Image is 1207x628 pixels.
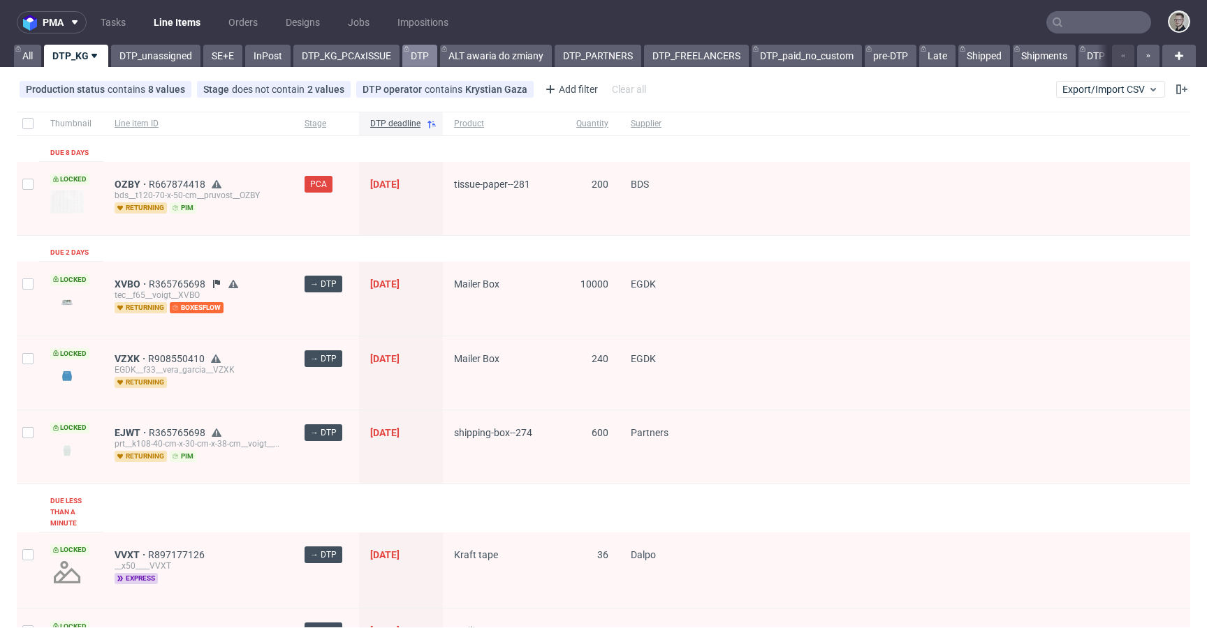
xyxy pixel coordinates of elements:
span: Kraft tape [454,549,498,560]
a: DTP_KG [44,45,108,67]
span: does not contain [232,84,307,95]
span: Supplier [631,118,693,130]
img: version_two_editor_design.png [50,292,84,311]
span: Partners [631,427,668,438]
span: tissue-paper--281 [454,179,530,190]
img: Krystian Gaza [1169,12,1189,31]
span: [DATE] [370,278,400,290]
a: DTP to do [1078,45,1138,67]
span: BDS [631,179,649,190]
a: XVBO [115,278,149,290]
a: DTP_unassigned [111,45,200,67]
a: R365765698 [149,427,208,438]
span: Stage [203,84,232,95]
div: Due 8 days [50,147,89,158]
span: 200 [592,179,608,190]
span: returning [115,302,167,313]
a: Shipped [958,45,1010,67]
span: boxesflow [170,302,224,313]
div: __x50____VVXT [115,560,282,571]
span: [DATE] [370,427,400,438]
div: EGDK__f33__vera_garcia__VZXK [115,364,282,375]
span: 36 [597,549,608,560]
a: pre-DTP [865,45,916,67]
span: shipping-box--274 [454,427,532,438]
span: contains [108,84,148,95]
span: DTP deadline [370,118,420,130]
span: Locked [50,174,89,185]
a: R365765698 [149,278,208,290]
span: R667874418 [149,179,208,190]
div: prt__k108-40-cm-x-30-cm-x-38-cm__voigt__EJWT [115,438,282,449]
span: Line item ID [115,118,282,130]
a: Tasks [92,11,134,33]
span: → DTP [310,278,337,290]
span: Thumbnail [50,118,92,130]
div: Krystian Gaza [465,84,527,95]
a: Orders [220,11,266,33]
span: 10000 [580,278,608,290]
span: [DATE] [370,549,400,560]
span: Mailer Box [454,278,499,290]
div: tec__f65__voigt__XVBO [115,290,282,301]
a: DTP [402,45,437,67]
a: Designs [277,11,328,33]
span: EGDK [631,278,656,290]
a: VVXT [115,549,148,560]
img: version_two_editor_design.png [50,190,84,214]
span: [DATE] [370,179,400,190]
div: Clear all [609,80,649,99]
div: Due less than a minute [50,495,92,529]
span: Quantity [576,118,608,130]
span: → DTP [310,548,337,561]
span: EGDK [631,353,656,364]
button: Export/Import CSV [1056,81,1165,98]
span: R897177126 [148,549,207,560]
div: 2 values [307,84,344,95]
img: version_two_editor_design [50,366,84,385]
a: Impositions [389,11,457,33]
span: pim [170,451,196,462]
a: VZXK [115,353,148,364]
a: SE+E [203,45,242,67]
a: Line Items [145,11,209,33]
div: Add filter [539,78,601,100]
a: EJWT [115,427,149,438]
div: bds__t120-70-x-50-cm__pruvost__OZBY [115,190,282,201]
a: DTP_paid_no_custom [752,45,862,67]
img: logo [23,15,43,31]
span: Dalpo [631,549,656,560]
span: Export/Import CSV [1062,84,1159,95]
a: DTP_FREELANCERS [644,45,749,67]
span: [DATE] [370,353,400,364]
a: OZBY [115,179,149,190]
span: returning [115,377,167,388]
span: Production status [26,84,108,95]
span: contains [425,84,465,95]
span: Locked [50,544,89,555]
span: pim [170,202,196,214]
span: pma [43,17,64,27]
a: Late [919,45,956,67]
div: Due 2 days [50,247,89,258]
a: R908550410 [148,353,207,364]
a: InPost [245,45,291,67]
button: pma [17,11,87,33]
span: express [115,573,158,584]
span: Product [454,118,554,130]
span: Locked [50,422,89,433]
a: Shipments [1013,45,1076,67]
span: 600 [592,427,608,438]
a: DTP_PARTNERS [555,45,641,67]
a: Jobs [339,11,378,33]
span: Mailer Box [454,353,499,364]
span: → DTP [310,426,337,439]
img: no_design.png [50,555,84,589]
